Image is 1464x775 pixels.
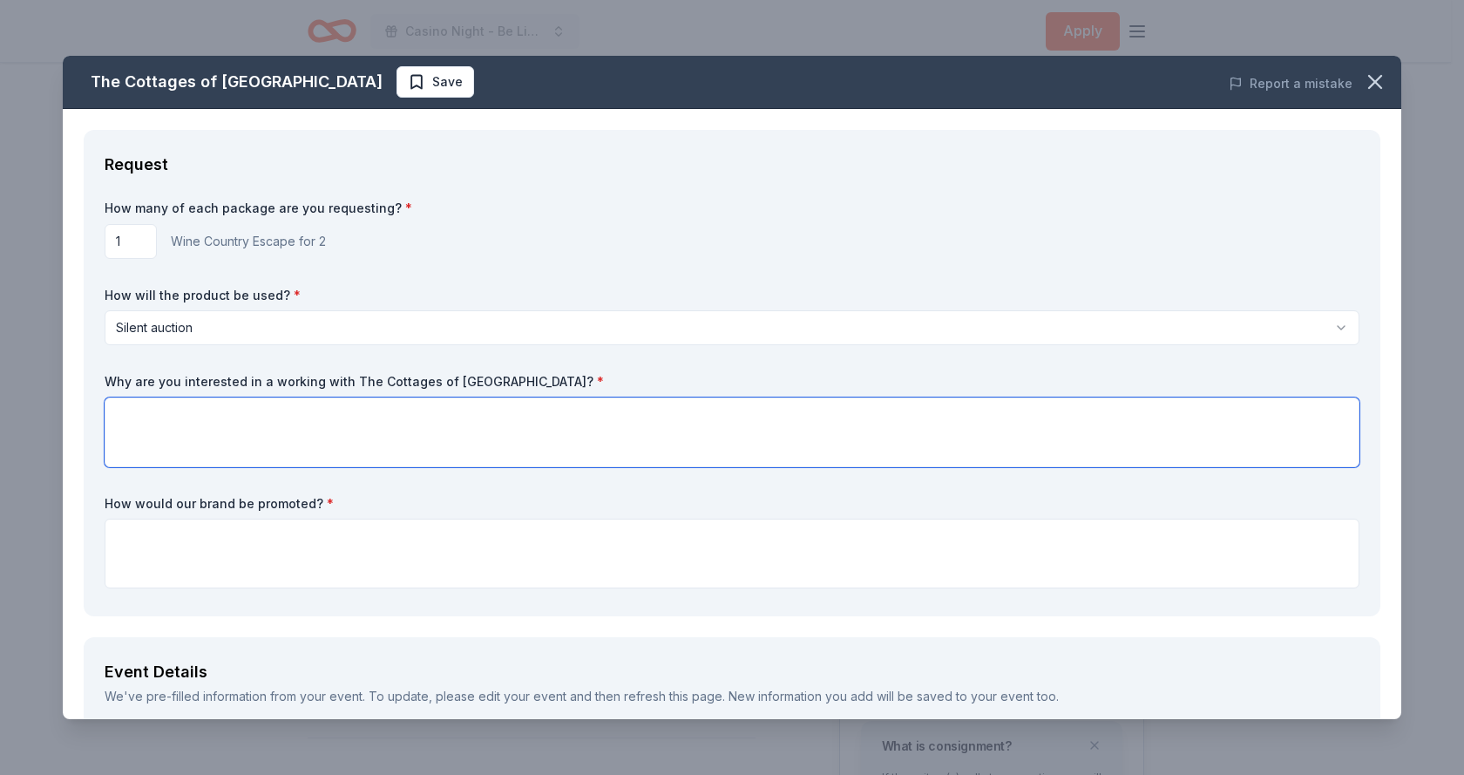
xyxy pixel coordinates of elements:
[105,373,1359,391] label: Why are you interested in a working with The Cottages of [GEOGRAPHIC_DATA]?
[105,658,1359,686] div: Event Details
[171,231,326,252] div: Wine Country Escape for 2
[432,71,463,92] span: Save
[105,686,1359,707] div: We've pre-filled information from your event. To update, please edit your event and then refresh ...
[91,68,383,96] div: The Cottages of [GEOGRAPHIC_DATA]
[396,66,474,98] button: Save
[105,151,1359,179] div: Request
[105,200,1359,217] label: How many of each package are you requesting?
[105,495,1359,513] label: How would our brand be promoted?
[1229,73,1352,94] button: Report a mistake
[105,287,1359,304] label: How will the product be used?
